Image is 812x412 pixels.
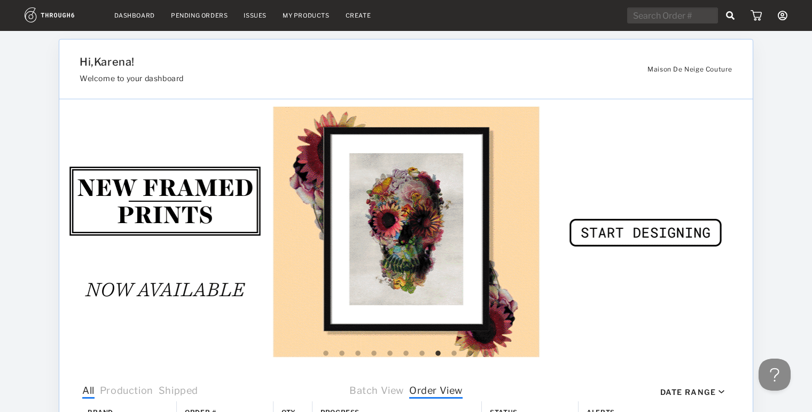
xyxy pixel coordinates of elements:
[114,12,155,19] a: Dashboard
[719,390,724,394] img: icon_caret_down_black.69fb8af9.svg
[349,385,404,399] span: Batch View
[627,7,718,23] input: Search Order #
[171,12,228,19] a: Pending Orders
[244,12,267,19] a: Issues
[385,348,395,359] button: 5
[401,348,411,359] button: 6
[59,99,753,366] img: f708b3c3-a355-4868-8fd2-fec99067431a.gif
[369,348,379,359] button: 4
[337,348,347,359] button: 2
[80,56,622,68] h1: Hi, Karena !
[465,348,475,359] button: 10
[417,348,427,359] button: 7
[759,359,791,391] iframe: Toggle Customer Support
[321,348,331,359] button: 1
[449,348,459,359] button: 9
[283,12,330,19] a: My Products
[433,348,443,359] button: 8
[751,10,762,21] img: icon_cart.dab5cea1.svg
[25,7,98,22] img: logo.1c10ca64.svg
[100,385,153,399] span: Production
[346,12,371,19] a: Create
[80,74,622,83] h3: Welcome to your dashboard
[82,385,95,399] span: All
[353,348,363,359] button: 3
[409,385,463,399] span: Order View
[159,385,198,399] span: Shipped
[660,387,716,397] div: Date Range
[647,65,732,73] span: Maison De Neige Couture
[481,348,491,359] button: 11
